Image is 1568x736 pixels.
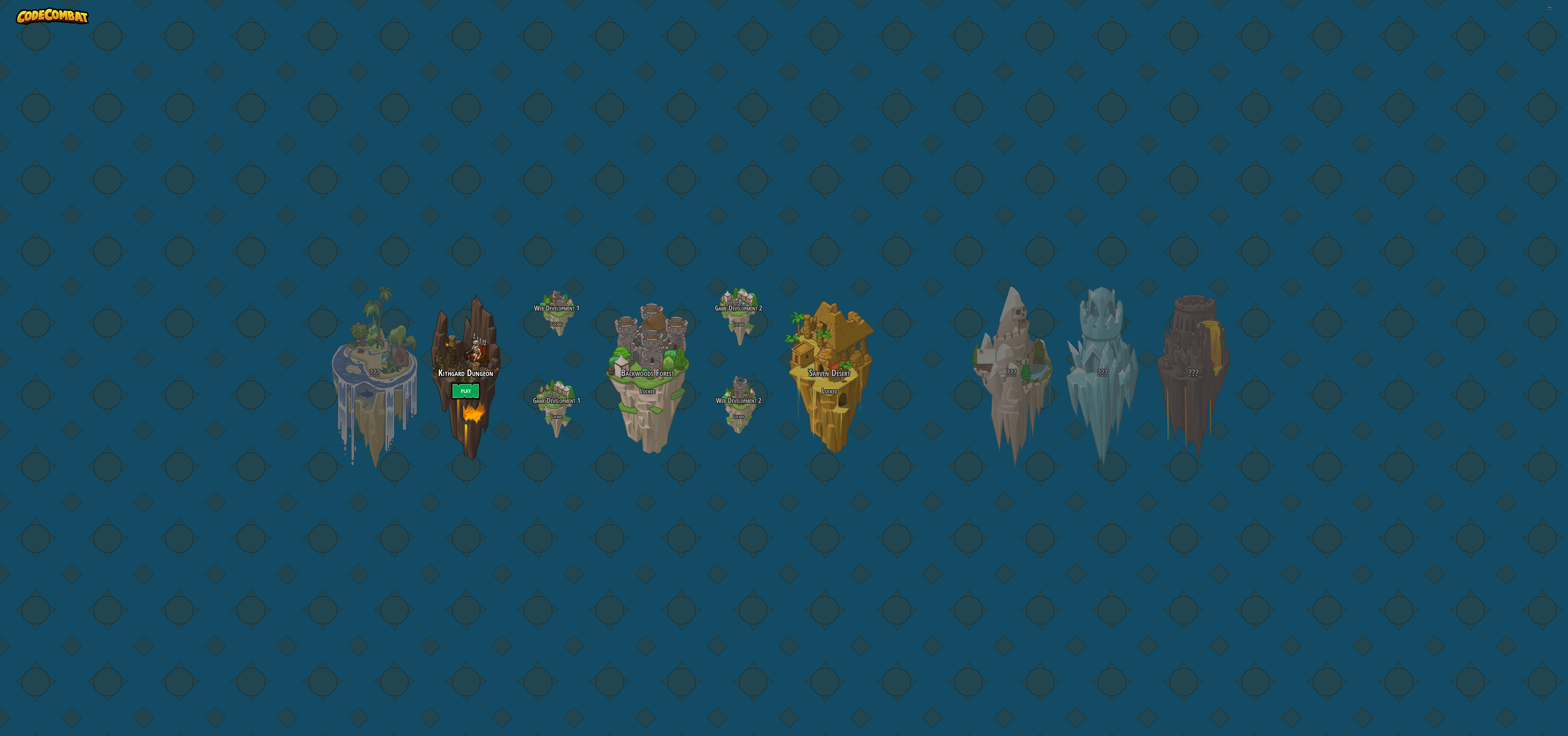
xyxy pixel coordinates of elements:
[784,387,875,395] h3: Locked
[438,367,493,379] span: Kithgard Dungeon
[602,387,693,395] h3: Locked
[809,367,850,379] span: Sarven Desert
[511,321,602,327] h4: Locked
[451,382,480,400] a: Play
[621,367,674,379] span: Backwoods Forest
[1547,7,1552,10] button: Adjust volume
[716,396,761,405] span: Web Development 2
[533,396,580,405] span: Game Development 1
[693,414,784,419] h4: Locked
[534,303,579,313] span: Web Development 1
[511,414,602,419] h4: Locked
[693,321,784,327] h4: Locked
[16,7,89,25] img: CodeCombat - Learn how to code by playing a game
[715,303,762,313] span: Game Development 2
